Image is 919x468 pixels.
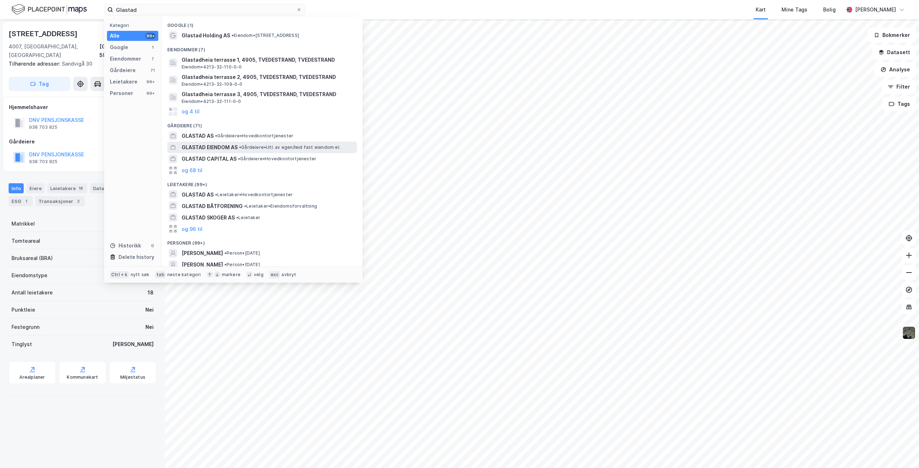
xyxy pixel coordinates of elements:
span: Person • [DATE] [224,262,260,268]
div: Festegrunn [11,323,39,331]
div: Alle [110,32,120,40]
div: [PERSON_NAME] [855,5,896,14]
div: Leietakere [47,183,87,193]
div: tab [155,271,166,278]
div: Bruksareal (BRA) [11,254,53,263]
div: Gårdeiere [110,66,136,75]
div: 1 [150,44,155,50]
div: Tinglyst [11,340,32,349]
div: Sandvigå 30 [9,60,151,68]
div: 18 [77,185,84,192]
div: 7 [150,56,155,62]
div: Matrikkel [11,219,35,228]
button: og 68 til [182,166,202,175]
span: • [215,133,217,138]
div: Personer [110,89,133,98]
div: Gårdeiere (71) [162,117,363,130]
div: Nei [145,323,154,331]
button: og 96 til [182,224,202,233]
span: • [236,215,238,220]
div: avbryt [281,272,296,278]
div: Transaksjoner [36,196,85,206]
img: logo.f888ab2527a4732fd821a326f86c7f29.svg [11,3,87,16]
div: [STREET_ADDRESS] [9,28,79,39]
button: Tags [883,97,916,111]
div: Eiendommer [110,55,141,63]
span: Glastadheia terrasse 3, 4905, TVEDESTRAND, TVEDESTRAND [182,90,354,99]
div: Delete history [118,253,154,261]
button: Tag [9,77,70,91]
div: nytt søk [131,272,150,278]
div: 99+ [145,33,155,39]
div: Google (1) [162,17,363,30]
div: Google [110,43,128,52]
div: 99+ [145,90,155,96]
span: Leietaker [236,215,260,221]
span: GLASTAD AS [182,190,214,199]
div: Info [9,183,24,193]
span: GLASTAD SKOGER AS [182,213,235,222]
div: Kart [756,5,766,14]
div: Miljøstatus [120,374,145,380]
div: Personer (99+) [162,235,363,247]
div: Leietakere (99+) [162,176,363,189]
span: Leietaker • Hovedkontortjenester [215,192,293,198]
div: [GEOGRAPHIC_DATA], 59/1802 [99,42,157,60]
span: • [224,262,227,267]
div: esc [269,271,280,278]
div: Ctrl + k [110,271,129,278]
span: Leietaker • Eiendomsforvaltning [244,203,317,209]
div: Punktleie [11,306,35,314]
div: 99+ [145,79,155,85]
div: Hjemmelshaver [9,103,156,112]
span: Eiendom • 4213-32-109-0-0 [182,81,243,87]
div: Historikk [110,241,141,250]
div: velg [254,272,263,278]
span: [PERSON_NAME] [182,249,223,257]
div: 18 [148,288,154,297]
div: Kategori [110,23,158,28]
iframe: Chat Widget [883,434,919,468]
span: GLASTAD EIENDOM AS [182,143,238,152]
span: GLASTAD AS [182,132,214,140]
div: 2 [75,198,82,205]
div: markere [222,272,241,278]
span: Gårdeiere • Utl. av egen/leid fast eiendom el. [239,145,340,150]
div: Eiere [27,183,45,193]
span: • [238,156,240,161]
div: 0 [150,243,155,249]
div: Eiendomstype [11,271,47,280]
button: Datasett [872,45,916,60]
div: [PERSON_NAME] [112,340,154,349]
span: Tilhørende adresser: [9,61,62,67]
span: • [239,145,241,150]
span: Gårdeiere • Hovedkontortjenester [238,156,316,162]
div: neste kategori [167,272,201,278]
div: 71 [150,67,155,73]
span: Eiendom • 4213-32-111-0-0 [182,99,241,104]
span: • [224,250,227,256]
span: Glastad Holding AS [182,31,230,40]
div: Leietakere [110,77,137,86]
div: 938 703 825 [29,159,57,165]
div: Kommunekart [67,374,98,380]
span: • [232,33,234,38]
div: Antall leietakere [11,288,53,297]
img: 9k= [902,326,916,340]
button: Analyse [874,62,916,77]
span: Gårdeiere • Hovedkontortjenester [215,133,293,139]
span: [PERSON_NAME] [182,260,223,269]
button: Bokmerker [868,28,916,42]
span: GLASTAD CAPITAL AS [182,155,237,163]
div: Datasett [90,183,126,193]
span: Glastadheia terrasse 1, 4905, TVEDESTRAND, TVEDESTRAND [182,56,354,64]
span: • [215,192,217,197]
div: 4007, [GEOGRAPHIC_DATA], [GEOGRAPHIC_DATA] [9,42,99,60]
span: GLASTAD BÅTFORENING [182,202,243,211]
div: Eiendommer (7) [162,41,363,54]
span: Eiendom • [STREET_ADDRESS] [232,33,299,38]
div: Mine Tags [782,5,807,14]
span: Eiendom • 4213-32-110-0-0 [182,64,242,70]
div: Bolig [823,5,836,14]
div: 1 [23,198,30,205]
